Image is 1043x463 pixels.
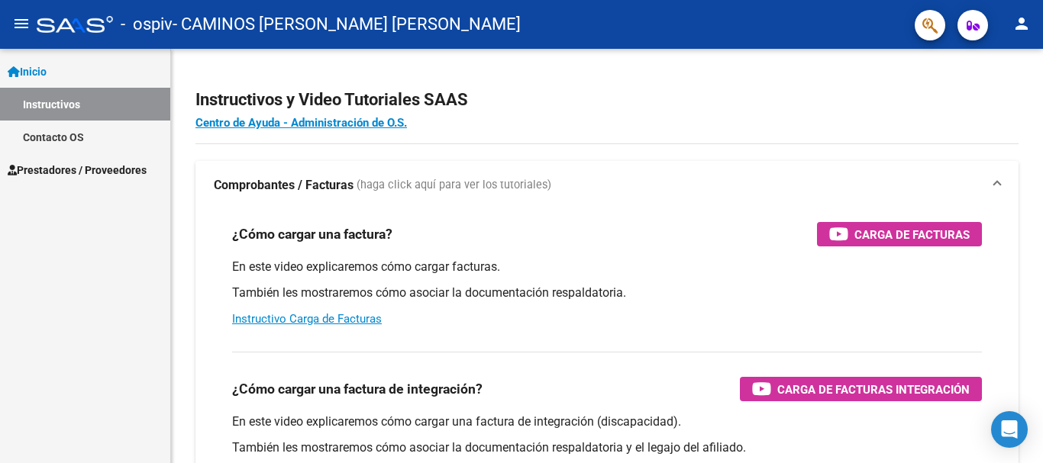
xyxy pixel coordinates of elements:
[817,222,982,246] button: Carga de Facturas
[854,225,970,244] span: Carga de Facturas
[232,378,483,400] h3: ¿Cómo cargar una factura de integración?
[8,63,47,80] span: Inicio
[8,162,147,178] span: Prestadores / Proveedores
[740,377,982,401] button: Carga de Facturas Integración
[1012,14,1031,33] mat-icon: person
[232,223,392,245] h3: ¿Cómo cargar una factura?
[12,14,31,33] mat-icon: menu
[232,259,982,275] p: En este video explicaremos cómo cargar facturas.
[777,380,970,399] span: Carga de Facturas Integración
[232,285,982,301] p: También les mostraremos cómo asociar la documentación respaldatoria.
[195,116,407,130] a: Centro de Ayuda - Administración de O.S.
[232,413,982,430] p: En este video explicaremos cómo cargar una factura de integración (discapacidad).
[991,411,1028,448] div: Open Intercom Messenger
[232,439,982,456] p: También les mostraremos cómo asociar la documentación respaldatoria y el legajo del afiliado.
[121,8,173,41] span: - ospiv
[232,312,382,326] a: Instructivo Carga de Facturas
[173,8,521,41] span: - CAMINOS [PERSON_NAME] [PERSON_NAME]
[214,177,354,194] strong: Comprobantes / Facturas
[195,85,1019,114] h2: Instructivos y Video Tutoriales SAAS
[357,177,551,194] span: (haga click aquí para ver los tutoriales)
[195,161,1019,210] mat-expansion-panel-header: Comprobantes / Facturas (haga click aquí para ver los tutoriales)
